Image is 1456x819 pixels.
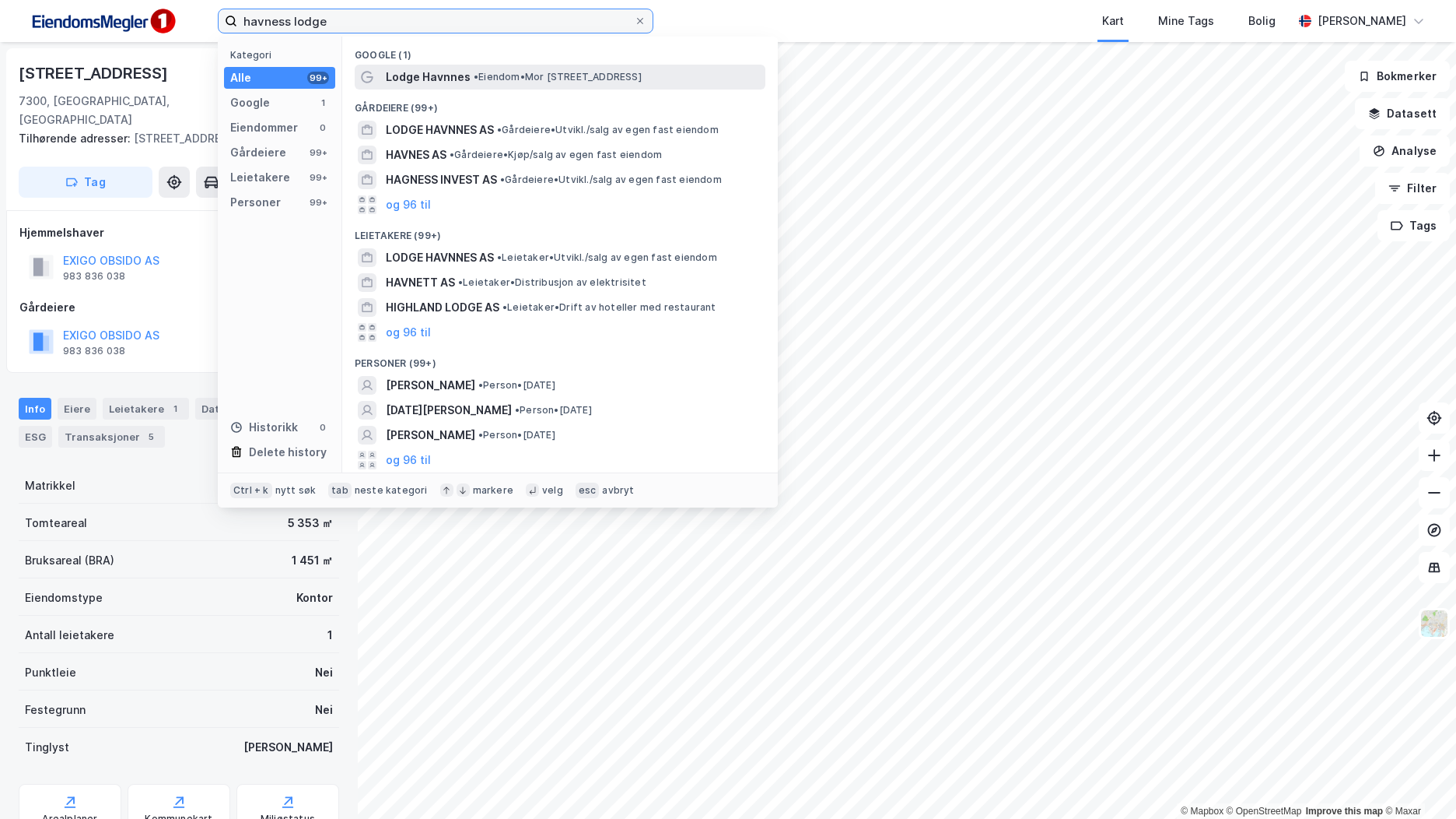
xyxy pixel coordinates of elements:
[386,68,471,86] span: Lodge Havnnes
[307,171,329,184] div: 99+
[355,484,428,497] div: neste kategori
[1360,135,1450,167] button: Analyse
[25,514,87,533] div: Tomteareal
[1419,609,1449,638] img: Z
[25,738,69,757] div: Tinglyst
[474,71,642,83] span: Eiendom • Mor [STREET_ADDRESS]
[25,476,75,495] div: Matrikkel
[230,168,290,187] div: Leietakere
[167,401,183,417] div: 1
[292,551,333,570] div: 1 451 ㎡
[230,69,251,87] div: Alle
[307,72,329,84] div: 99+
[19,92,254,129] div: 7300, [GEOGRAPHIC_DATA], [GEOGRAPHIC_DATA]
[275,484,317,497] div: nytt søk
[497,251,717,264] span: Leietaker • Utvikl./salg av egen fast eiendom
[502,301,716,314] span: Leietaker • Drift av hoteller med restaurant
[25,589,103,607] div: Eiendomstype
[25,701,86,719] div: Festegrunn
[317,121,329,134] div: 0
[497,124,502,135] span: •
[515,404,520,416] span: •
[288,514,333,533] div: 5 353 ㎡
[296,589,333,607] div: Kontor
[63,345,125,357] div: 983 836 038
[386,426,475,445] span: [PERSON_NAME]
[500,174,505,185] span: •
[1181,806,1223,817] a: Mapbox
[386,248,494,267] span: LODGE HAVNNES AS
[386,146,446,164] span: HAVNES AS
[237,9,634,33] input: Søk på adresse, matrikkel, gårdeiere, leietakere eller personer
[497,251,502,263] span: •
[1377,210,1450,241] button: Tags
[458,276,646,289] span: Leietaker • Distribusjon av elektrisitet
[230,418,298,437] div: Historikk
[103,398,189,420] div: Leietakere
[474,71,478,83] span: •
[342,90,778,118] div: Gårdeiere (99+)
[386,273,455,292] span: HAVNETT AS
[473,484,513,497] div: markere
[25,4,180,39] img: F4PB6Px+NJ5v8B7XTbfpPpyloAAAAASUVORK5CYII=
[386,323,431,342] button: og 96 til
[19,398,51,420] div: Info
[1158,12,1214,30] div: Mine Tags
[19,61,171,86] div: [STREET_ADDRESS]
[25,626,114,645] div: Antall leietakere
[317,421,329,434] div: 0
[1345,61,1450,92] button: Bokmerker
[342,345,778,373] div: Personer (99+)
[342,37,778,65] div: Google (1)
[195,398,254,420] div: Datasett
[386,170,497,189] span: HAGNESS INVEST AS
[1248,12,1276,30] div: Bolig
[576,483,600,498] div: esc
[58,426,165,448] div: Transaksjoner
[230,93,270,112] div: Google
[342,217,778,245] div: Leietakere (99+)
[19,129,327,148] div: [STREET_ADDRESS]
[1318,12,1406,30] div: [PERSON_NAME]
[19,298,338,317] div: Gårdeiere
[315,663,333,682] div: Nei
[502,301,507,313] span: •
[1378,744,1456,819] iframe: Chat Widget
[230,143,286,162] div: Gårdeiere
[19,132,134,145] span: Tilhørende adresser:
[317,97,329,109] div: 1
[386,298,499,317] span: HIGHLAND LODGE AS
[307,196,329,209] div: 99+
[328,483,352,498] div: tab
[249,443,327,462] div: Delete history
[25,663,76,682] div: Punktleie
[230,193,281,212] div: Personer
[1227,806,1302,817] a: OpenStreetMap
[243,738,333,757] div: [PERSON_NAME]
[386,376,475,395] span: [PERSON_NAME]
[327,626,333,645] div: 1
[386,451,431,469] button: og 96 til
[500,174,722,186] span: Gårdeiere • Utvikl./salg av egen fast eiendom
[19,223,338,242] div: Hjemmelshaver
[19,426,52,448] div: ESG
[1355,98,1450,129] button: Datasett
[515,404,592,417] span: Person • [DATE]
[450,149,454,160] span: •
[450,149,662,161] span: Gårdeiere • Kjøp/salg av egen fast eiendom
[458,276,463,288] span: •
[478,379,555,392] span: Person • [DATE]
[25,551,114,570] div: Bruksareal (BRA)
[478,429,483,441] span: •
[230,118,298,137] div: Eiendommer
[478,379,483,391] span: •
[386,195,431,214] button: og 96 til
[497,124,719,136] span: Gårdeiere • Utvikl./salg av egen fast eiendom
[1375,173,1450,204] button: Filter
[315,701,333,719] div: Nei
[19,167,152,198] button: Tag
[230,483,272,498] div: Ctrl + k
[542,484,563,497] div: velg
[602,484,634,497] div: avbryt
[58,398,96,420] div: Eiere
